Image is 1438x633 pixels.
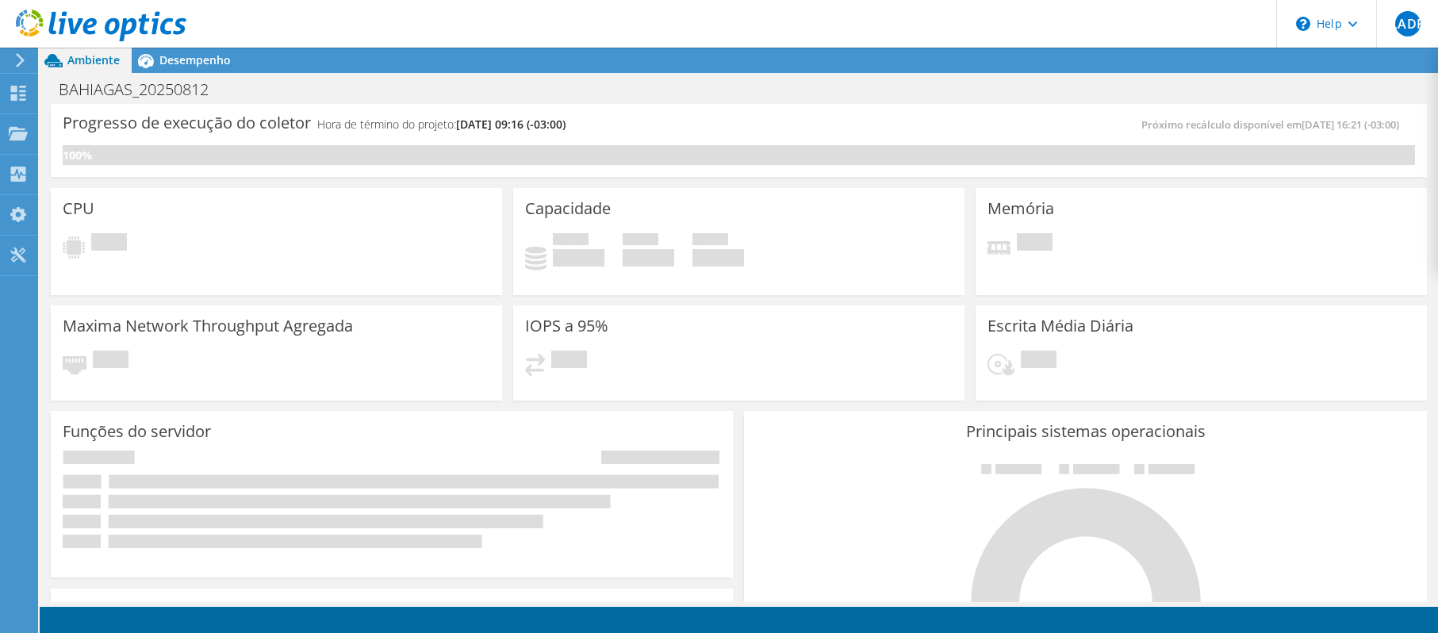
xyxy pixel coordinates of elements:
span: [DATE] 16:21 (-03:00) [1302,117,1399,132]
span: Pendente [91,233,127,255]
h3: Escrita Média Diária [987,317,1133,335]
svg: \n [1296,17,1310,31]
h3: Funções do servidor [63,423,211,440]
span: Próximo recálculo disponível em [1141,117,1407,132]
span: Pendente [1021,351,1056,372]
h3: Principais sistemas operacionais [756,423,1414,440]
h3: Maxima Network Throughput Agregada [63,317,353,335]
h4: 0 GiB [553,249,604,267]
h3: Capacidade [525,200,611,217]
h1: BAHIAGAS_20250812 [52,81,233,98]
h3: CPU [63,200,94,217]
h4: 0 GiB [692,249,744,267]
span: Desempenho [159,52,231,67]
span: LADP [1395,11,1421,36]
h3: Principais fabricantes de servidor [63,600,307,618]
h3: IOPS a 95% [525,317,608,335]
span: Pendente [1017,233,1053,255]
span: Pendente [551,351,587,372]
span: [DATE] 09:16 (-03:00) [456,117,566,132]
h4: Hora de término do projeto: [317,116,566,133]
span: Pendente [93,351,128,372]
span: Total [692,233,728,249]
span: Usado [553,233,589,249]
span: Ambiente [67,52,120,67]
h4: 0 GiB [623,249,674,267]
span: Disponível [623,233,658,249]
h3: Memória [987,200,1054,217]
